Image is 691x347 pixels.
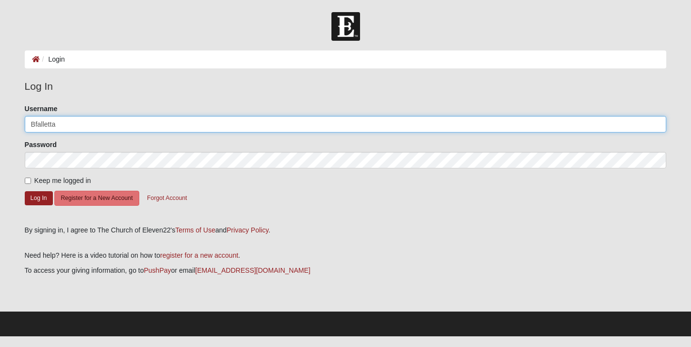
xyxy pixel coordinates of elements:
[34,177,91,184] span: Keep me logged in
[25,265,667,276] p: To access your giving information, go to or email
[25,104,58,114] label: Username
[195,266,310,274] a: [EMAIL_ADDRESS][DOMAIN_NAME]
[141,191,193,206] button: Forgot Account
[25,140,57,149] label: Password
[331,12,360,41] img: Church of Eleven22 Logo
[227,226,268,234] a: Privacy Policy
[25,178,31,184] input: Keep me logged in
[160,251,238,259] a: register for a new account
[54,191,139,206] button: Register for a New Account
[175,226,215,234] a: Terms of Use
[25,79,667,94] legend: Log In
[25,191,53,205] button: Log In
[40,54,65,65] li: Login
[144,266,171,274] a: PushPay
[25,225,667,235] div: By signing in, I agree to The Church of Eleven22's and .
[25,250,667,261] p: Need help? Here is a video tutorial on how to .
